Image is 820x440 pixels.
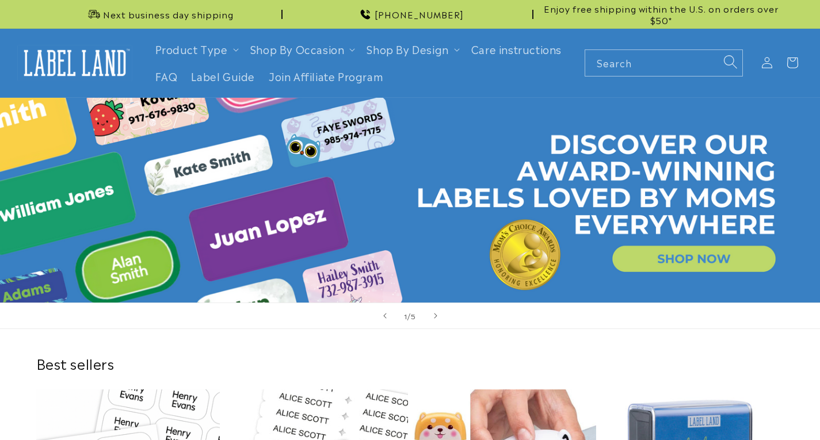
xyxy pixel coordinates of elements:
a: Label Guide [184,63,262,90]
span: / [407,310,411,322]
span: Next business day shipping [103,9,234,20]
h2: Best sellers [36,354,784,372]
img: Label Land [17,45,132,81]
a: FAQ [148,63,185,90]
span: 1 [404,310,407,322]
span: Enjoy free shipping within the U.S. on orders over $50* [538,3,784,25]
span: [PHONE_NUMBER] [375,9,464,20]
a: Product Type [155,41,228,56]
summary: Shop By Occasion [243,36,360,63]
summary: Product Type [148,36,243,63]
a: Label Land [13,41,137,85]
button: Next slide [423,303,448,328]
span: Label Guide [191,70,255,83]
a: Care instructions [464,36,569,63]
span: 5 [411,310,416,322]
span: Join Affiliate Program [269,70,383,83]
a: Join Affiliate Program [262,63,390,90]
span: Shop By Occasion [250,43,345,56]
button: Previous slide [372,303,398,328]
span: Care instructions [471,43,562,56]
a: Shop By Design [367,41,448,56]
summary: Shop By Design [360,36,464,63]
span: FAQ [155,70,178,83]
button: Search [718,49,743,75]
